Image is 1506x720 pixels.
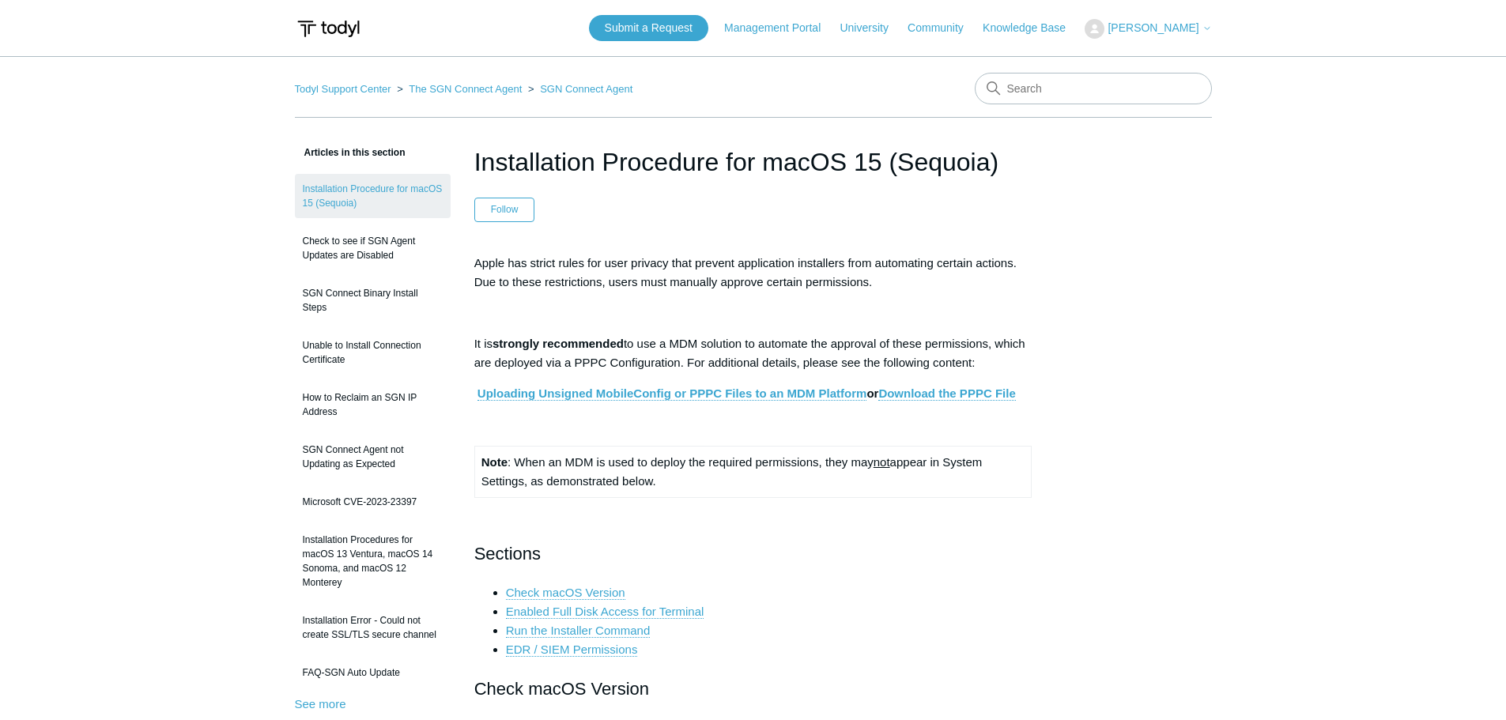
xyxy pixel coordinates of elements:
[506,586,625,600] a: Check macOS Version
[474,143,1032,181] h1: Installation Procedure for macOS 15 (Sequoia)
[840,20,904,36] a: University
[506,624,651,638] a: Run the Installer Command
[295,525,451,597] a: Installation Procedures for macOS 13 Ventura, macOS 14 Sonoma, and macOS 12 Monterey
[481,455,508,469] strong: Note
[295,14,362,43] img: Todyl Support Center Help Center home page
[1108,21,1198,34] span: [PERSON_NAME]
[506,643,638,657] a: EDR / SIEM Permissions
[1085,19,1211,39] button: [PERSON_NAME]
[295,697,346,711] a: See more
[525,83,632,95] li: SGN Connect Agent
[983,20,1081,36] a: Knowledge Base
[295,487,451,517] a: Microsoft CVE-2023-23397
[878,386,1015,401] a: Download the PPPC File
[477,386,867,401] a: Uploading Unsigned MobileConfig or PPPC Files to an MDM Platform
[474,334,1032,372] p: It is to use a MDM solution to automate the approval of these permissions, which are deployed via...
[295,658,451,688] a: FAQ-SGN Auto Update
[493,337,624,350] strong: strongly recommended
[295,435,451,479] a: SGN Connect Agent not Updating as Expected
[540,83,632,95] a: SGN Connect Agent
[295,147,406,158] span: Articles in this section
[295,83,391,95] a: Todyl Support Center
[724,20,836,36] a: Management Portal
[474,540,1032,567] h2: Sections
[295,226,451,270] a: Check to see if SGN Agent Updates are Disabled
[474,446,1032,497] td: : When an MDM is used to deploy the required permissions, they may appear in System Settings, as ...
[908,20,979,36] a: Community
[409,83,522,95] a: The SGN Connect Agent
[975,73,1212,104] input: Search
[295,174,451,218] a: Installation Procedure for macOS 15 (Sequoia)
[474,198,535,221] button: Follow Article
[295,330,451,375] a: Unable to Install Connection Certificate
[295,83,394,95] li: Todyl Support Center
[874,455,890,469] span: not
[295,605,451,650] a: Installation Error - Could not create SSL/TLS secure channel
[477,386,1016,401] strong: or
[506,605,704,619] a: Enabled Full Disk Access for Terminal
[474,254,1032,292] p: Apple has strict rules for user privacy that prevent application installers from automating certa...
[394,83,525,95] li: The SGN Connect Agent
[474,675,1032,703] h2: Check macOS Version
[295,383,451,427] a: How to Reclaim an SGN IP Address
[295,278,451,322] a: SGN Connect Binary Install Steps
[589,15,708,41] a: Submit a Request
